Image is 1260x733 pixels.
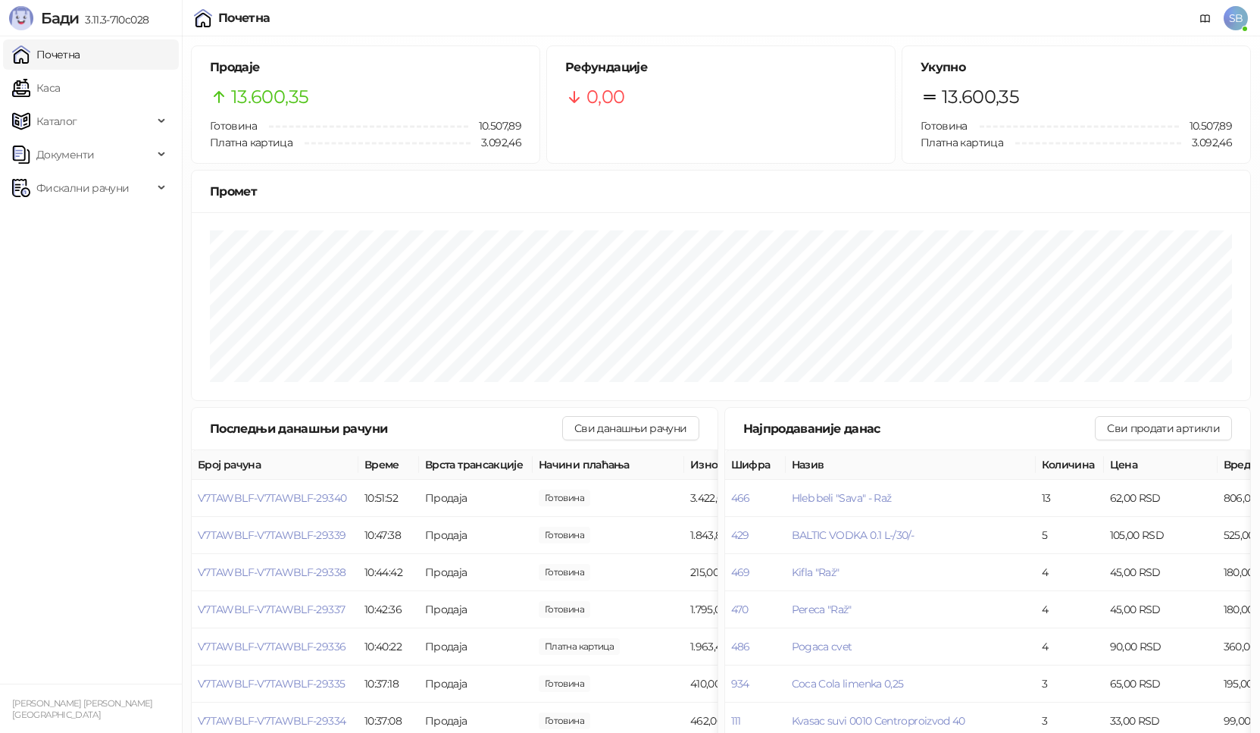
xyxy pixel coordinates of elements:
[684,517,798,554] td: 1.843,89 RSD
[792,640,852,653] button: Pogaca cvet
[921,136,1003,149] span: Платна картица
[539,638,620,655] span: 1.963,46
[792,528,915,542] button: BALTIC VODKA 0.1 L-/30/-
[533,450,684,480] th: Начини плаћања
[921,119,968,133] span: Готовина
[942,83,1019,111] span: 13.600,35
[1036,666,1104,703] td: 3
[1224,6,1248,30] span: SB
[468,117,521,134] span: 10.507,89
[1104,628,1218,666] td: 90,00 RSD
[731,640,750,653] button: 486
[419,628,533,666] td: Продаја
[921,58,1232,77] h5: Укупно
[539,490,590,506] span: 3.422,00
[562,416,699,440] button: Сви данашњи рачуни
[731,491,750,505] button: 466
[210,136,292,149] span: Платна картица
[792,714,965,728] button: Kvasac suvi 0010 Centroproizvod 40
[419,517,533,554] td: Продаја
[1193,6,1218,30] a: Документација
[198,677,345,691] button: V7TAWBLF-V7TAWBLF-29335
[358,480,419,517] td: 10:51:52
[786,450,1036,480] th: Назив
[198,491,346,505] button: V7TAWBLF-V7TAWBLF-29340
[1036,517,1104,554] td: 5
[731,603,749,616] button: 470
[731,528,749,542] button: 429
[198,565,345,579] button: V7TAWBLF-V7TAWBLF-29338
[1104,554,1218,591] td: 45,00 RSD
[1104,517,1218,554] td: 105,00 RSD
[41,9,79,27] span: Бади
[1095,416,1232,440] button: Сви продати артикли
[12,73,60,103] a: Каса
[731,677,749,691] button: 934
[79,13,149,27] span: 3.11.3-710c028
[419,591,533,628] td: Продаја
[1104,591,1218,628] td: 45,00 RSD
[539,713,590,729] span: 462,00
[684,480,798,517] td: 3.422,00 RSD
[565,58,877,77] h5: Рефундације
[792,565,839,579] button: Kifla "Raž"
[1036,450,1104,480] th: Количина
[684,554,798,591] td: 215,00 RSD
[358,517,419,554] td: 10:47:38
[792,491,892,505] button: Hleb beli "Sava" - Raž
[684,628,798,666] td: 1.963,46 RSD
[586,83,624,111] span: 0,00
[419,480,533,517] td: Продаја
[231,83,308,111] span: 13.600,35
[358,628,419,666] td: 10:40:22
[198,603,345,616] button: V7TAWBLF-V7TAWBLF-29337
[731,565,750,579] button: 469
[210,182,1232,201] div: Промет
[419,450,533,480] th: Врста трансакције
[684,591,798,628] td: 1.795,00 RSD
[792,677,904,691] button: Coca Cola limenka 0,25
[684,450,798,480] th: Износ
[1104,450,1218,480] th: Цена
[731,714,741,728] button: 111
[192,450,358,480] th: Број рачуна
[36,139,94,170] span: Документи
[419,666,533,703] td: Продаја
[539,601,590,618] span: 1.795,00
[358,666,419,703] td: 10:37:18
[1104,480,1218,517] td: 62,00 RSD
[471,134,521,151] span: 3.092,46
[218,12,270,24] div: Почетна
[1036,591,1104,628] td: 4
[1036,554,1104,591] td: 4
[1036,628,1104,666] td: 4
[12,39,80,70] a: Почетна
[539,527,590,543] span: 1.843,89
[36,106,77,136] span: Каталог
[358,450,419,480] th: Време
[210,419,562,438] div: Последњи данашњи рачуни
[198,640,345,653] span: V7TAWBLF-V7TAWBLF-29336
[743,419,1096,438] div: Најпродаваније данас
[12,698,153,720] small: [PERSON_NAME] [PERSON_NAME] [GEOGRAPHIC_DATA]
[684,666,798,703] td: 410,00 RSD
[198,714,345,728] button: V7TAWBLF-V7TAWBLF-29334
[210,58,521,77] h5: Продаје
[725,450,786,480] th: Шифра
[198,528,345,542] button: V7TAWBLF-V7TAWBLF-29339
[358,591,419,628] td: 10:42:36
[36,173,129,203] span: Фискални рачуни
[1179,117,1232,134] span: 10.507,89
[792,603,852,616] button: Pereca "Raž"
[1036,480,1104,517] td: 13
